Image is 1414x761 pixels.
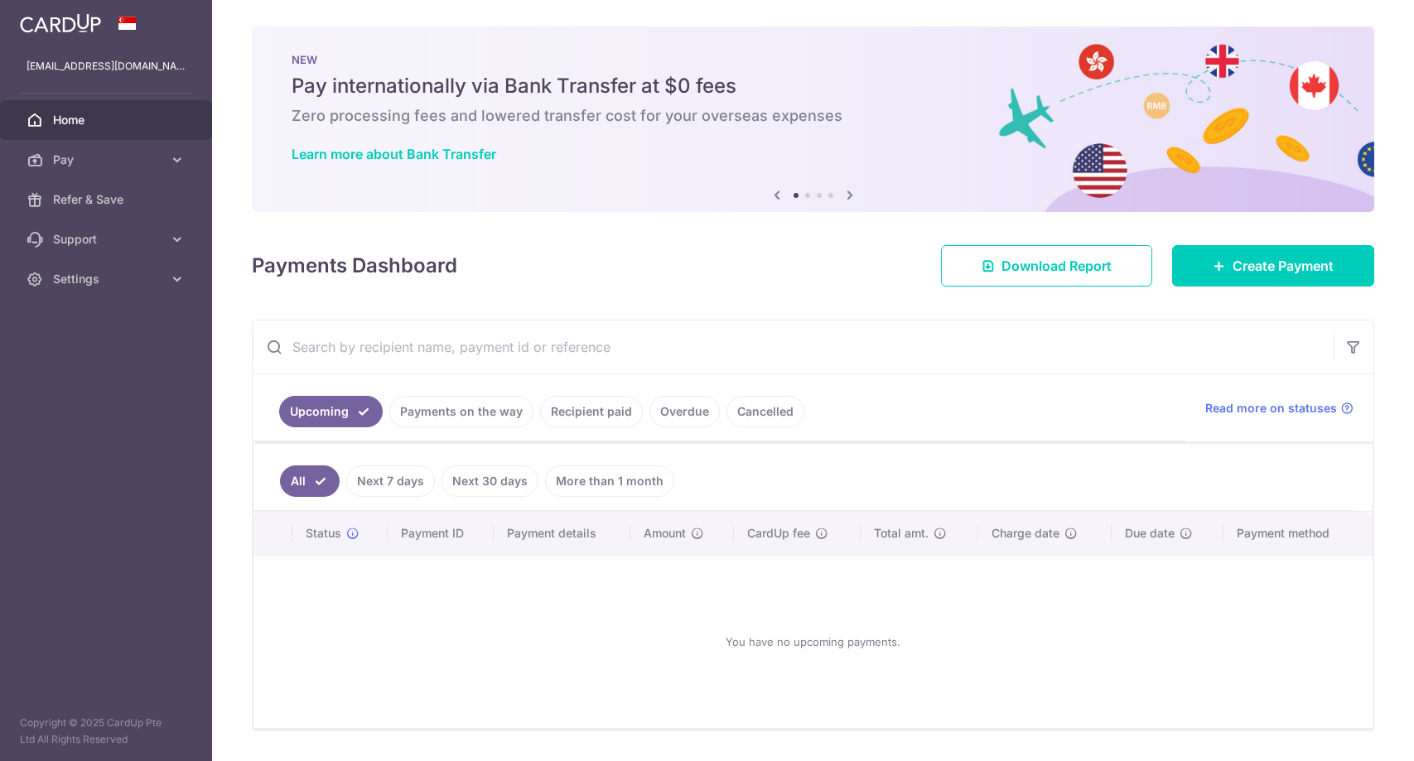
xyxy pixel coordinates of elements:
a: Recipient paid [540,396,643,427]
img: CardUp [20,13,101,33]
span: Support [53,231,162,248]
a: Next 7 days [346,465,435,497]
h4: Payments Dashboard [252,251,457,281]
span: CardUp fee [747,525,810,542]
img: Bank transfer banner [252,26,1374,212]
p: [EMAIL_ADDRESS][DOMAIN_NAME] [27,58,186,75]
th: Payment method [1223,512,1373,555]
span: Create Payment [1233,256,1334,276]
span: Refer & Save [53,191,162,208]
span: Total amt. [874,525,929,542]
a: Learn more about Bank Transfer [292,146,496,162]
a: Download Report [941,245,1152,287]
a: Overdue [649,396,720,427]
span: Charge date [992,525,1059,542]
span: Read more on statuses [1205,400,1337,417]
input: Search by recipient name, payment id or reference [253,320,1334,373]
th: Payment details [494,512,631,555]
a: Payments on the way [389,396,533,427]
a: More than 1 month [545,465,674,497]
a: Upcoming [279,396,383,427]
span: Download Report [1001,256,1112,276]
span: Settings [53,271,162,287]
a: Read more on statuses [1205,400,1354,417]
span: Status [306,525,341,542]
a: All [280,465,340,497]
span: Home [53,112,162,128]
h5: Pay internationally via Bank Transfer at $0 fees [292,73,1334,99]
h6: Zero processing fees and lowered transfer cost for your overseas expenses [292,106,1334,126]
div: You have no upcoming payments. [273,569,1353,715]
a: Next 30 days [442,465,538,497]
th: Payment ID [388,512,494,555]
span: Amount [644,525,686,542]
p: NEW [292,53,1334,66]
span: Pay [53,152,162,168]
span: Due date [1125,525,1175,542]
a: Create Payment [1172,245,1374,287]
a: Cancelled [726,396,804,427]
